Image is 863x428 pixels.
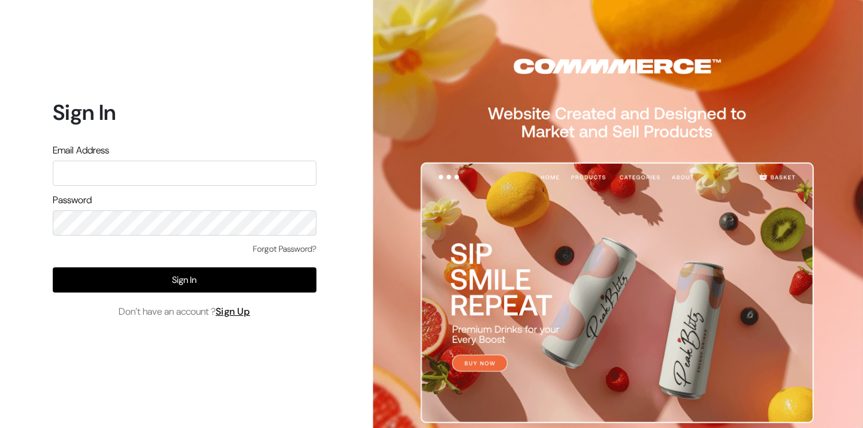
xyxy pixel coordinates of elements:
a: Forgot Password? [253,243,316,255]
label: Password [53,193,92,207]
h1: Sign In [53,100,316,125]
button: Sign In [53,267,316,293]
span: Don’t have an account ? [119,305,251,319]
label: Email Address [53,143,109,158]
a: Sign Up [216,305,251,318]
